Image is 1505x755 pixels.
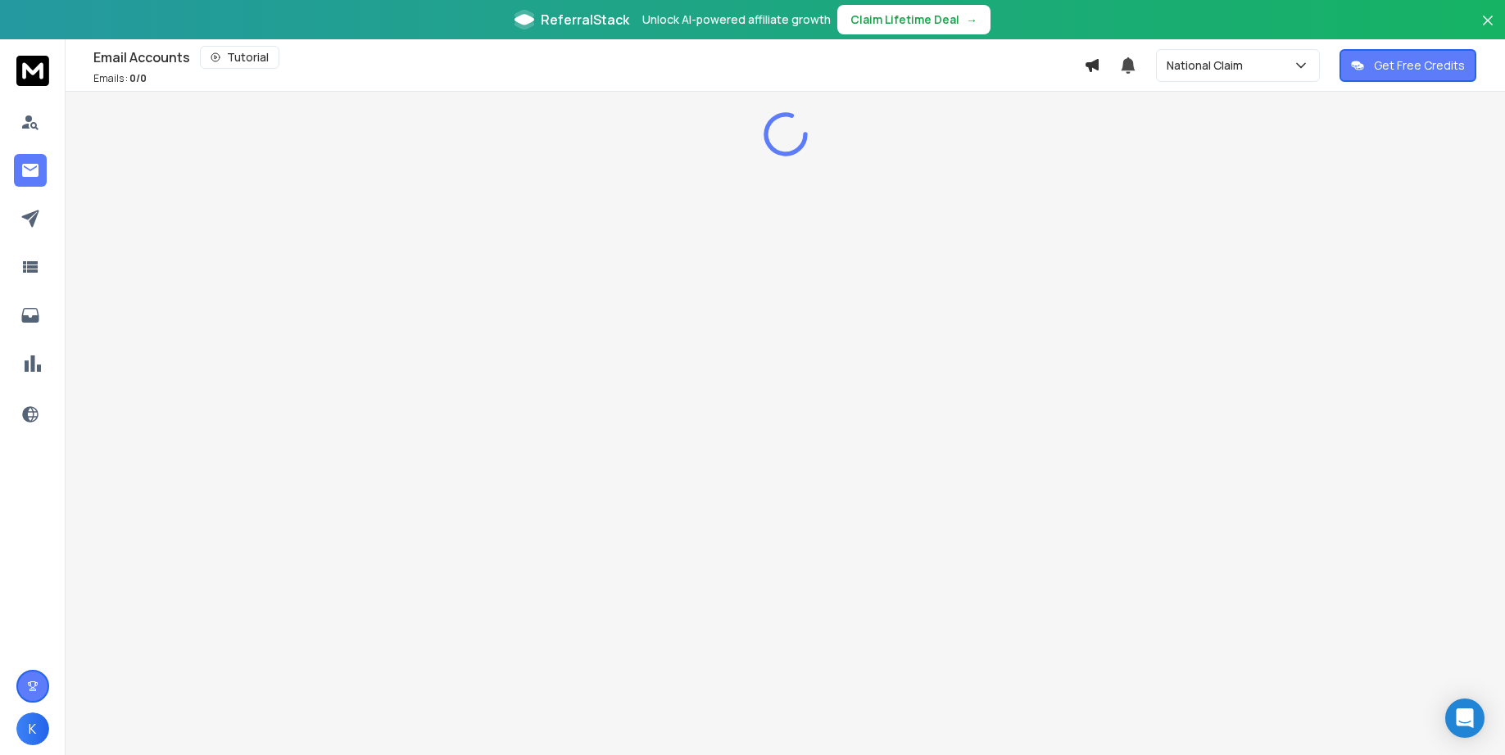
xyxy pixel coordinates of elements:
[837,5,990,34] button: Claim Lifetime Deal→
[200,46,279,69] button: Tutorial
[16,712,49,745] button: K
[966,11,977,28] span: →
[1167,57,1249,74] p: National Claim
[1445,698,1485,738] div: Open Intercom Messenger
[1374,57,1465,74] p: Get Free Credits
[93,46,1084,69] div: Email Accounts
[93,72,147,85] p: Emails :
[642,11,831,28] p: Unlock AI-powered affiliate growth
[541,10,629,29] span: ReferralStack
[1477,10,1498,49] button: Close banner
[1340,49,1476,82] button: Get Free Credits
[129,71,147,85] span: 0 / 0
